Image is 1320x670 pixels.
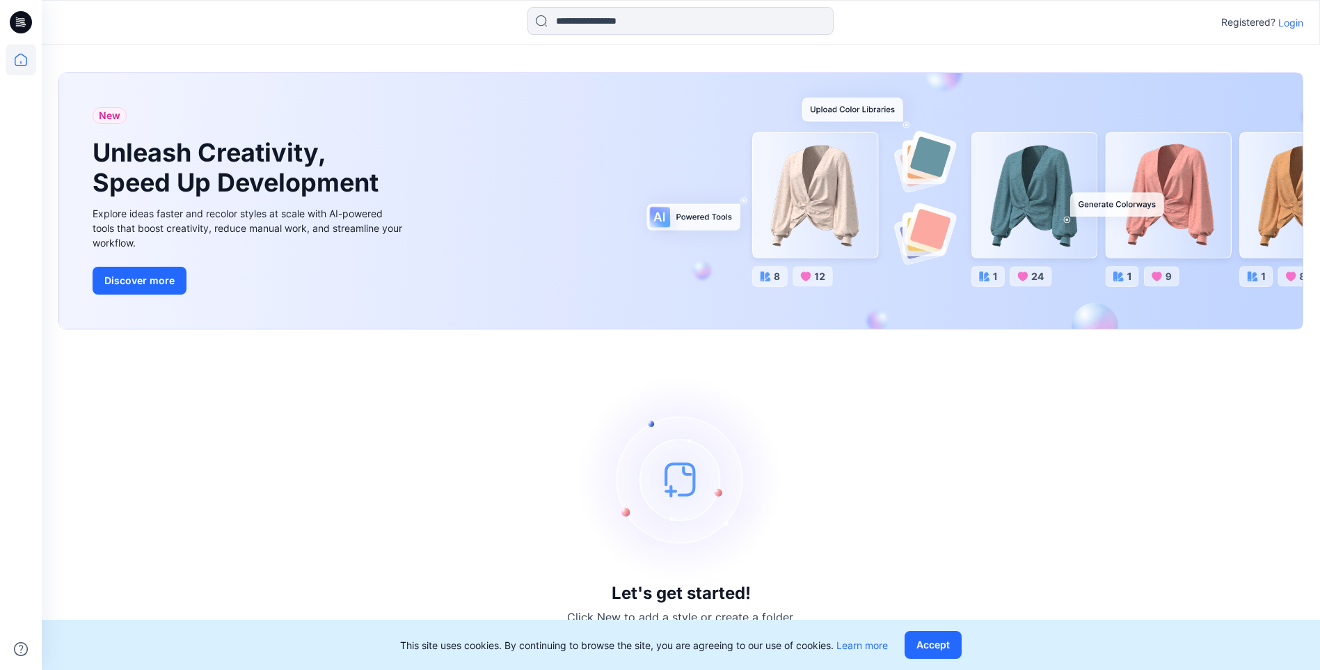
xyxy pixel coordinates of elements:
h3: Let's get started! [612,584,751,603]
p: Registered? [1221,14,1275,31]
a: Discover more [93,267,406,295]
p: This site uses cookies. By continuing to browse the site, you are agreeing to our use of cookies. [400,638,888,653]
span: New [99,107,120,124]
div: Explore ideas faster and recolor styles at scale with AI-powered tools that boost creativity, red... [93,206,406,250]
a: Learn more [836,639,888,651]
h1: Unleash Creativity, Speed Up Development [93,138,385,198]
p: Login [1278,15,1303,30]
button: Discover more [93,267,186,295]
img: empty-state-image.svg [577,375,786,584]
p: Click New to add a style or create a folder. [567,609,795,625]
button: Accept [905,631,962,659]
